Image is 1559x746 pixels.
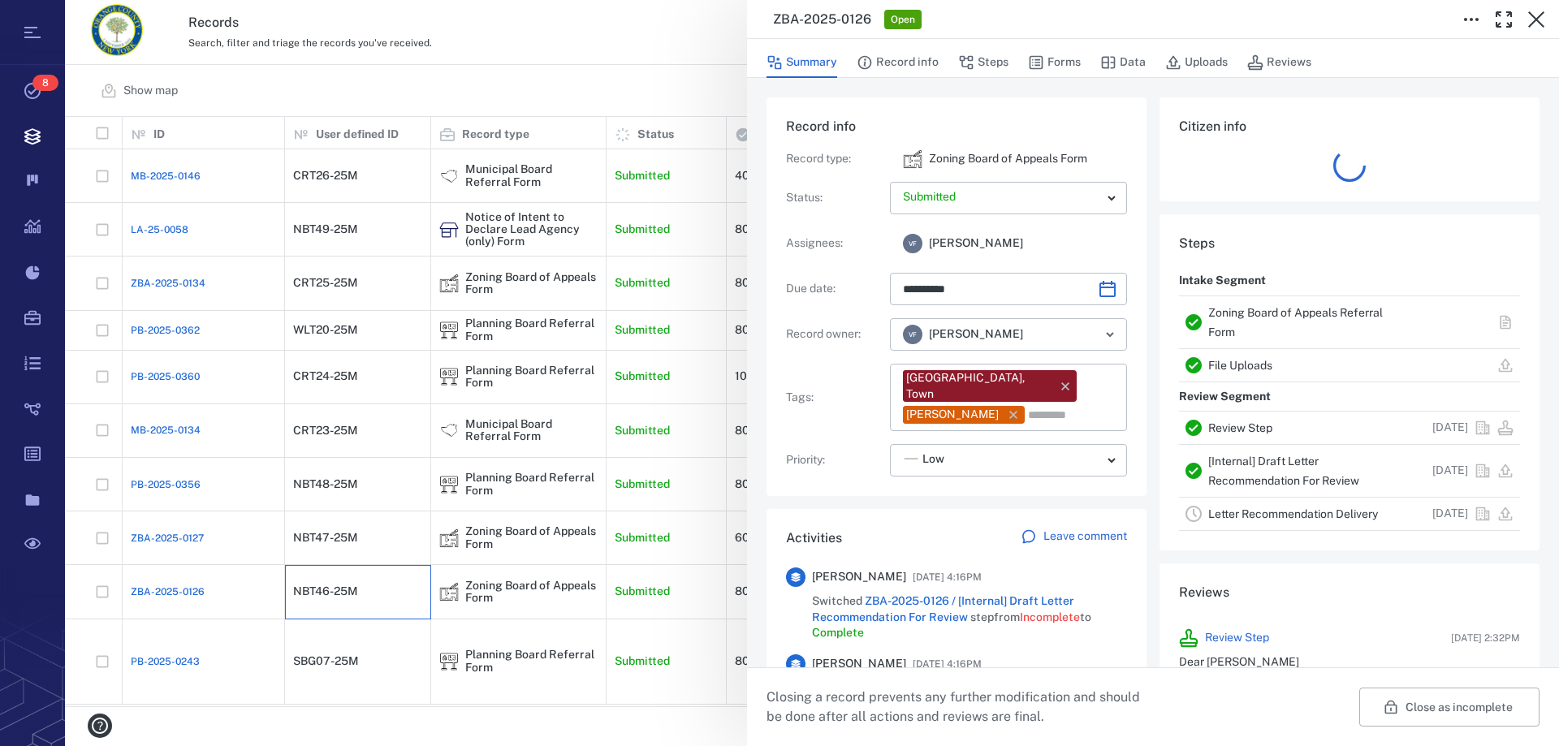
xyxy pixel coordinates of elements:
a: Leave comment [1021,528,1127,548]
button: Close as incomplete [1359,688,1540,727]
p: Intake Segment [1179,266,1266,295]
p: Dear [PERSON_NAME] [1179,654,1520,671]
h6: Reviews [1179,583,1520,602]
button: Data [1100,47,1146,78]
p: [DATE] [1432,420,1468,436]
span: 8 [32,75,58,91]
button: Uploads [1165,47,1228,78]
button: Steps [958,47,1008,78]
p: Due date : [786,281,883,297]
h3: ZBA-2025-0126 [773,10,871,29]
img: icon Zoning Board of Appeals Form [903,149,922,169]
a: Zoning Board of Appeals Referral Form [1208,306,1383,339]
div: StepsIntake SegmentZoning Board of Appeals Referral FormFile UploadsReview SegmentReview Step[DAT... [1160,214,1540,563]
button: Reviews [1247,47,1311,78]
button: Forms [1028,47,1081,78]
p: Closing a record prevents any further modification and should be done after all actions and revie... [767,688,1153,727]
span: [DATE] 4:16PM [913,654,982,674]
p: Leave comment [1043,528,1127,545]
h6: Record info [786,117,1127,136]
button: Choose date, selected date is Oct 23, 2025 [1091,273,1124,305]
span: [PERSON_NAME] [929,326,1023,343]
p: Record type : [786,151,883,167]
div: [PERSON_NAME] [906,407,999,423]
p: [DATE] [1432,506,1468,522]
div: V F [903,234,922,253]
span: [DATE] 2:32PM [1451,631,1520,645]
p: Review Segment [1179,382,1271,412]
a: File Uploads [1208,359,1272,372]
span: [PERSON_NAME] [812,569,906,585]
span: Complete [812,626,864,639]
a: ZBA-2025-0126 / [Internal] Draft Letter Recommendation For Review [812,594,1074,623]
a: [Internal] Draft Letter Recommendation For Review [1208,455,1359,487]
div: Record infoRecord type:icon Zoning Board of Appeals FormZoning Board of Appeals FormStatus:Assign... [767,97,1147,509]
a: Review Step [1208,421,1272,434]
span: Low [922,451,944,468]
p: Assignees : [786,235,883,252]
p: Record owner : [786,326,883,343]
h6: Citizen info [1179,117,1520,136]
div: Citizen info [1160,97,1540,214]
button: Open [1099,323,1121,346]
div: Zoning Board of Appeals Form [903,149,922,169]
button: Toggle Fullscreen [1488,3,1520,36]
h6: Steps [1179,234,1520,253]
a: Letter Recommendation Delivery [1208,507,1378,520]
a: Review Step [1205,630,1269,646]
span: [PERSON_NAME] [812,656,906,672]
p: Tags : [786,390,883,406]
button: Summary [767,47,837,78]
p: Submitted [903,189,1101,205]
span: Switched step from to [812,593,1127,641]
p: Status : [786,190,883,206]
span: [DATE] 4:16PM [913,567,982,587]
p: Priority : [786,452,883,468]
button: Close [1520,3,1553,36]
button: Record info [857,47,939,78]
span: Open [887,13,918,27]
h6: Activities [786,528,842,548]
button: Toggle to Edit Boxes [1455,3,1488,36]
p: [DATE] [1432,463,1468,479]
div: [GEOGRAPHIC_DATA], Town [906,370,1051,402]
span: Help [37,11,70,26]
div: V F [903,325,922,344]
p: Zoning Board of Appeals Form [929,151,1087,167]
span: [PERSON_NAME] [929,235,1023,252]
span: Incomplete [1020,610,1080,623]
